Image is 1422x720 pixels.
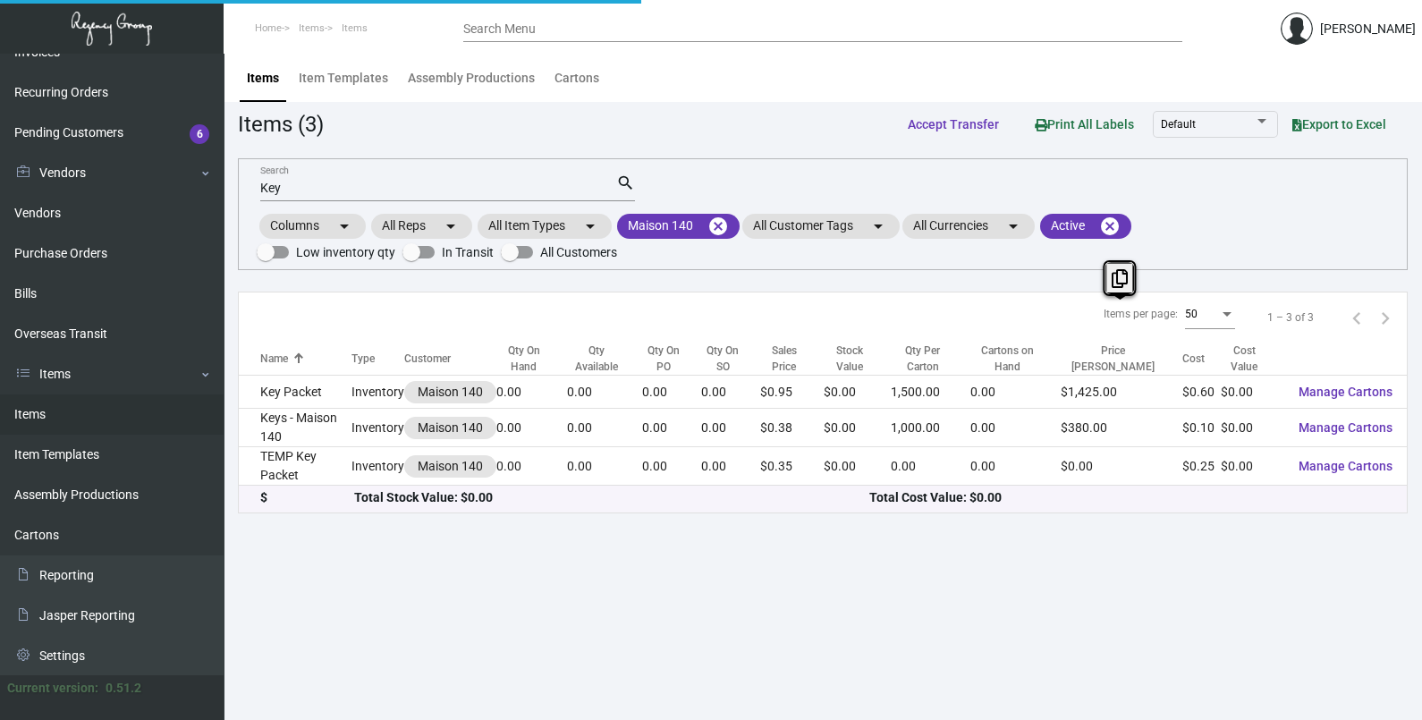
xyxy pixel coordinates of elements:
span: Low inventory qty [296,241,395,263]
div: Price [PERSON_NAME] [1061,343,1182,375]
span: In Transit [442,241,494,263]
i: Copy [1112,269,1128,288]
div: Maison 140 [418,457,483,476]
span: Items [342,22,368,34]
td: Key Packet [239,376,351,409]
div: Cost Value [1221,343,1268,375]
div: Items [247,69,279,88]
div: $ [260,488,354,507]
div: Sales Price [760,343,824,375]
button: Manage Cartons [1284,376,1407,408]
div: Sales Price [760,343,808,375]
td: 0.00 [496,447,567,486]
button: Accept Transfer [893,108,1013,140]
td: 0.00 [567,376,641,409]
td: Inventory [351,409,404,447]
td: 0.00 [701,376,760,409]
div: Qty On PO [642,343,702,375]
td: $0.35 [760,447,824,486]
td: Keys - Maison 140 [239,409,351,447]
td: $380.00 [1061,409,1182,447]
button: Export to Excel [1278,108,1401,140]
span: Items [299,22,325,34]
mat-icon: arrow_drop_down [868,216,889,237]
button: Next page [1371,303,1400,332]
div: Qty Per Carton [891,343,954,375]
span: All Customers [540,241,617,263]
td: 0.00 [891,447,970,486]
span: Manage Cartons [1299,420,1392,435]
div: Item Templates [299,69,388,88]
button: Previous page [1342,303,1371,332]
td: $0.00 [1221,409,1284,447]
mat-icon: arrow_drop_down [440,216,461,237]
div: Cartons on Hand [970,343,1045,375]
button: Manage Cartons [1284,411,1407,444]
div: 1 – 3 of 3 [1267,309,1314,326]
td: Inventory [351,447,404,486]
mat-chip: All Reps [371,214,472,239]
div: Current version: [7,679,98,698]
div: Qty On Hand [496,343,567,375]
div: Cartons [554,69,599,88]
mat-chip: All Currencies [902,214,1035,239]
div: Cartons on Hand [970,343,1061,375]
div: Qty On PO [642,343,686,375]
button: Manage Cartons [1284,450,1407,482]
div: Stock Value [824,343,875,375]
td: 0.00 [567,447,641,486]
td: 0.00 [642,376,702,409]
div: Cost [1182,351,1221,367]
div: Qty Available [567,343,641,375]
div: Stock Value [824,343,891,375]
mat-chip: Active [1040,214,1131,239]
mat-icon: cancel [707,216,729,237]
td: 0.00 [496,376,567,409]
div: Name [260,351,351,367]
div: Qty On SO [701,343,760,375]
td: $0.00 [824,376,891,409]
div: [PERSON_NAME] [1320,20,1416,38]
mat-icon: search [616,173,635,194]
td: $0.00 [824,447,891,486]
span: Accept Transfer [908,117,999,131]
div: Items (3) [238,108,324,140]
div: Total Cost Value: $0.00 [869,488,1385,507]
span: 50 [1185,308,1198,320]
td: $0.25 [1182,447,1221,486]
td: $0.60 [1182,376,1221,409]
div: Items per page: [1104,306,1178,322]
mat-icon: arrow_drop_down [334,216,355,237]
span: Manage Cartons [1299,385,1392,399]
td: $0.00 [1221,376,1284,409]
mat-icon: arrow_drop_down [1003,216,1024,237]
div: Maison 140 [418,383,483,402]
mat-icon: arrow_drop_down [580,216,601,237]
img: admin@bootstrapmaster.com [1281,13,1313,45]
td: 0.00 [970,376,1061,409]
td: 0.00 [642,409,702,447]
td: 0.00 [567,409,641,447]
div: Name [260,351,288,367]
div: Type [351,351,375,367]
span: Print All Labels [1035,117,1134,131]
td: $0.00 [1061,447,1182,486]
span: Manage Cartons [1299,459,1392,473]
div: Qty On Hand [496,343,551,375]
span: Default [1161,118,1196,131]
td: $0.00 [1221,447,1284,486]
div: 0.51.2 [106,679,141,698]
button: Print All Labels [1020,107,1148,140]
mat-select: Items per page: [1185,309,1235,321]
td: 1,000.00 [891,409,970,447]
mat-chip: Columns [259,214,366,239]
td: $0.00 [824,409,891,447]
th: Customer [404,343,496,376]
mat-chip: All Item Types [478,214,612,239]
td: 1,500.00 [891,376,970,409]
td: 0.00 [642,447,702,486]
div: Maison 140 [418,419,483,437]
td: 0.00 [970,447,1061,486]
span: Export to Excel [1292,117,1386,131]
mat-chip: All Customer Tags [742,214,900,239]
